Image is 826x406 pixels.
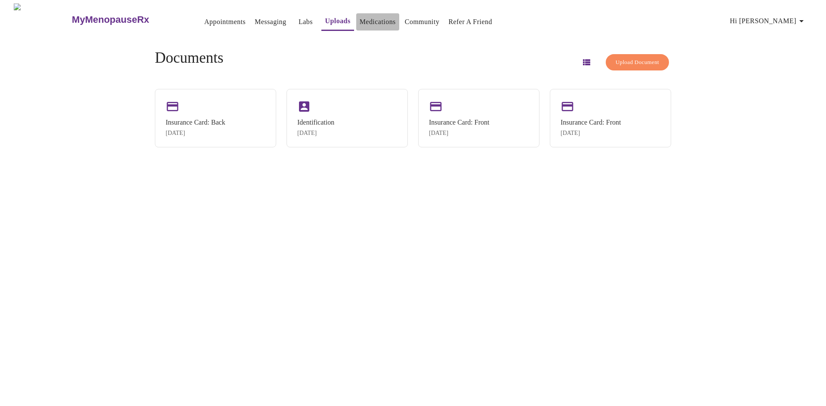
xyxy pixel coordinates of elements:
[325,15,350,27] a: Uploads
[429,119,489,126] div: Insurance Card: Front
[166,130,225,137] div: [DATE]
[155,49,223,67] h4: Documents
[297,119,334,126] div: Identification
[299,16,313,28] a: Labs
[255,16,286,28] a: Messaging
[561,130,621,137] div: [DATE]
[201,13,249,31] button: Appointments
[405,16,440,28] a: Community
[606,54,669,71] button: Upload Document
[730,15,807,27] span: Hi [PERSON_NAME]
[71,5,184,35] a: MyMenopauseRx
[166,119,225,126] div: Insurance Card: Back
[292,13,319,31] button: Labs
[576,52,597,73] button: Switch to list view
[429,130,489,137] div: [DATE]
[616,58,659,67] span: Upload Document
[561,119,621,126] div: Insurance Card: Front
[321,12,354,31] button: Uploads
[297,130,334,137] div: [DATE]
[72,14,149,25] h3: MyMenopauseRx
[727,12,810,30] button: Hi [PERSON_NAME]
[445,13,496,31] button: Refer a Friend
[360,16,396,28] a: Medications
[356,13,399,31] button: Medications
[251,13,290,31] button: Messaging
[14,3,71,36] img: MyMenopauseRx Logo
[401,13,443,31] button: Community
[448,16,492,28] a: Refer a Friend
[204,16,246,28] a: Appointments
